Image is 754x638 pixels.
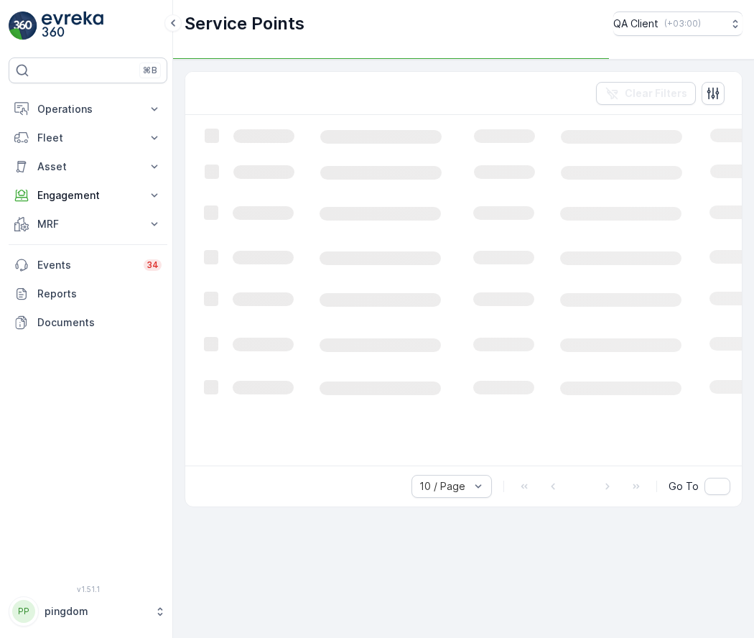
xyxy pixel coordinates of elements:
p: Operations [37,102,139,116]
span: Go To [669,479,699,494]
button: Asset [9,152,167,181]
button: MRF [9,210,167,239]
p: Documents [37,315,162,330]
p: pingdom [45,604,147,619]
p: ( +03:00 ) [664,18,701,29]
button: Engagement [9,181,167,210]
p: Reports [37,287,162,301]
p: Clear Filters [625,86,687,101]
p: MRF [37,217,139,231]
p: Engagement [37,188,139,203]
button: Clear Filters [596,82,696,105]
p: Events [37,258,135,272]
span: v 1.51.1 [9,585,167,593]
p: Service Points [185,12,304,35]
a: Documents [9,308,167,337]
p: ⌘B [143,65,157,76]
button: QA Client(+03:00) [613,11,743,36]
button: Fleet [9,124,167,152]
p: 34 [146,259,159,271]
p: Asset [37,159,139,174]
img: logo [9,11,37,40]
a: Events34 [9,251,167,279]
button: Operations [9,95,167,124]
button: PPpingdom [9,596,167,627]
a: Reports [9,279,167,308]
p: Fleet [37,131,139,145]
p: QA Client [613,17,658,31]
img: logo_light-DOdMpM7g.png [42,11,103,40]
div: PP [12,600,35,623]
